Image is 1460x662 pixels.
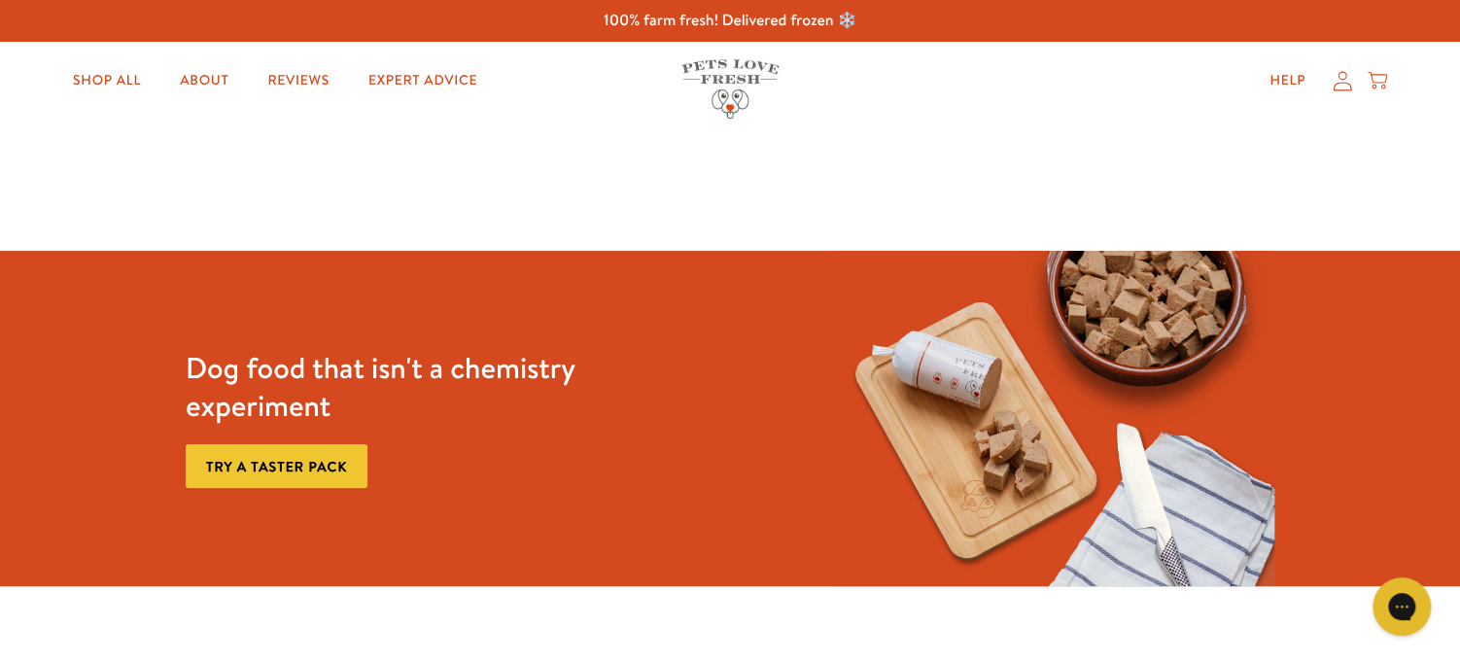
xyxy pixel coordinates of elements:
[164,61,244,100] a: About
[1254,61,1321,100] a: Help
[353,61,493,100] a: Expert Advice
[186,444,367,488] a: Try a taster pack
[57,61,156,100] a: Shop All
[830,251,1274,586] img: Fussy
[252,61,344,100] a: Reviews
[681,59,779,119] img: Pets Love Fresh
[1363,571,1441,643] iframe: Gorgias live chat messenger
[186,349,630,425] h3: Dog food that isn't a chemistry experiment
